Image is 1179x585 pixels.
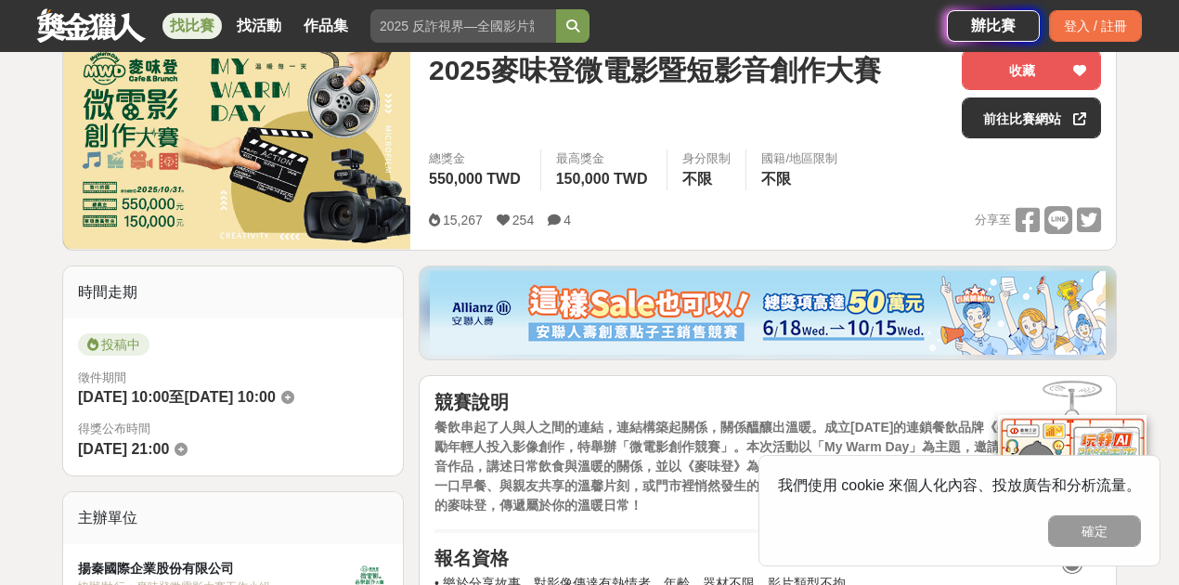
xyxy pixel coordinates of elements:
[564,213,571,227] span: 4
[512,213,534,227] span: 254
[296,13,356,39] a: 作品集
[430,271,1106,355] img: dcc59076-91c0-4acb-9c6b-a1d413182f46.png
[429,171,521,187] span: 550,000 TWD
[778,477,1141,493] span: 我們使用 cookie 來個人化內容、投放廣告和分析流量。
[78,370,126,384] span: 徵件期間
[962,49,1101,90] button: 收藏
[682,149,731,168] div: 身分限制
[63,34,410,249] img: Cover Image
[962,97,1101,138] a: 前往比賽網站
[162,13,222,39] a: 找比賽
[434,392,509,412] strong: 競賽說明
[434,420,1097,513] strong: 餐飲串起了人與人之間的連結，連結構築起關係，關係醞釀出溫暖。成立[DATE]的連鎖餐飲品牌《麥味登》，為鼓勵年輕人投入影像創作，特舉辦「微電影創作競賽」。本次活動以「My Warm Day」為主...
[1048,515,1141,547] button: 確定
[556,171,648,187] span: 150,000 TWD
[434,548,509,568] strong: 報名資格
[78,333,149,356] span: 投稿中
[370,9,556,43] input: 2025 反詐視界—全國影片競賽
[63,492,403,544] div: 主辦單位
[947,10,1040,42] a: 辦比賽
[429,149,525,168] span: 總獎金
[78,441,169,457] span: [DATE] 21:00
[229,13,289,39] a: 找活動
[761,149,837,168] div: 國籍/地區限制
[1049,10,1142,42] div: 登入 / 註冊
[998,401,1147,525] img: d2146d9a-e6f6-4337-9592-8cefde37ba6b.png
[169,389,184,405] span: 至
[63,266,403,318] div: 時間走期
[78,389,169,405] span: [DATE] 10:00
[443,213,483,227] span: 15,267
[975,206,1011,234] span: 分享至
[761,171,791,187] span: 不限
[184,389,275,405] span: [DATE] 10:00
[78,420,388,438] span: 得獎公布時間
[682,171,712,187] span: 不限
[556,149,653,168] span: 最高獎金
[78,559,351,578] div: 揚秦國際企業股份有限公司
[429,49,881,91] span: 2025麥味登微電影暨短影音創作大賽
